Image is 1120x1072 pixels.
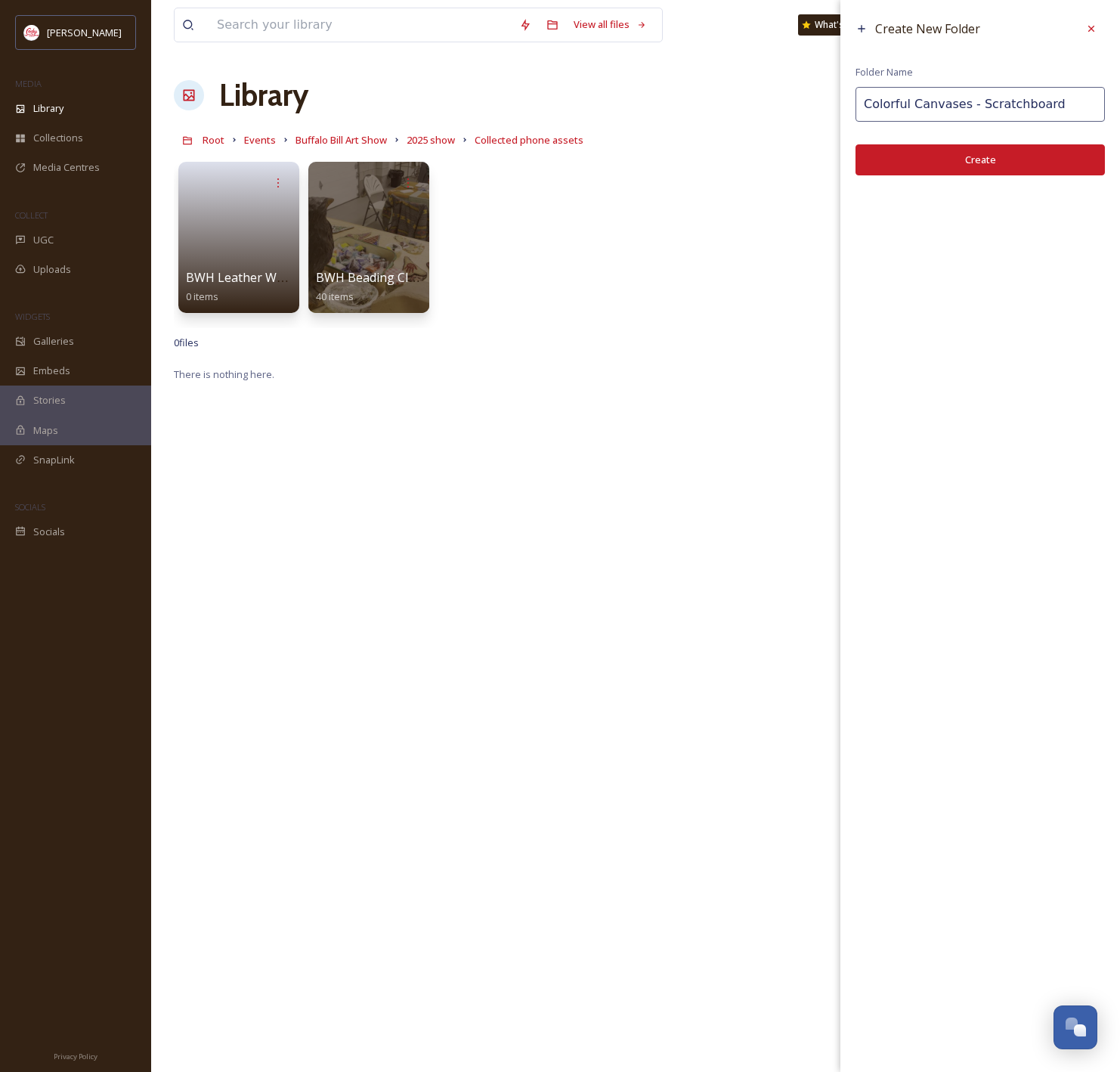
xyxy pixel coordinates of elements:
[855,65,913,79] span: Folder Name
[855,144,1105,175] button: Create
[24,25,39,40] img: images%20(1).png
[316,290,354,303] span: 40 items
[54,1052,97,1061] span: Privacy Policy
[295,133,387,147] span: Buffalo Bill Art Show
[15,209,48,221] span: COLLECT
[203,131,224,149] a: Root
[209,8,512,42] input: Search your library
[1053,1005,1097,1049] button: Open Chat
[33,423,58,438] span: Maps
[186,271,314,303] a: BWH Leather Working0 items
[407,133,455,147] span: 2025 show
[33,525,65,539] span: Socials
[875,20,980,37] span: Create New Folder
[316,269,427,286] span: BWH Beading Class
[33,364,70,378] span: Embeds
[219,73,308,118] a: Library
[475,131,583,149] a: Collected phone assets
[33,334,74,349] span: Galleries
[186,269,314,286] span: BWH Leather Working
[15,501,45,513] span: SOCIALS
[54,1046,97,1064] a: Privacy Policy
[174,367,274,381] span: There is nothing here.
[33,393,66,407] span: Stories
[15,311,50,322] span: WIDGETS
[33,131,83,145] span: Collections
[15,78,42,89] span: MEDIA
[174,336,199,350] span: 0 file s
[407,131,455,149] a: 2025 show
[244,131,276,149] a: Events
[855,87,1105,122] input: Name
[244,133,276,147] span: Events
[33,101,63,116] span: Library
[203,133,224,147] span: Root
[798,14,874,36] a: What's New
[186,290,218,303] span: 0 items
[33,160,100,175] span: Media Centres
[33,262,71,277] span: Uploads
[475,133,583,147] span: Collected phone assets
[33,453,75,467] span: SnapLink
[33,233,54,247] span: UGC
[316,271,427,303] a: BWH Beading Class40 items
[295,131,387,149] a: Buffalo Bill Art Show
[47,26,122,39] span: [PERSON_NAME]
[566,10,654,39] a: View all files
